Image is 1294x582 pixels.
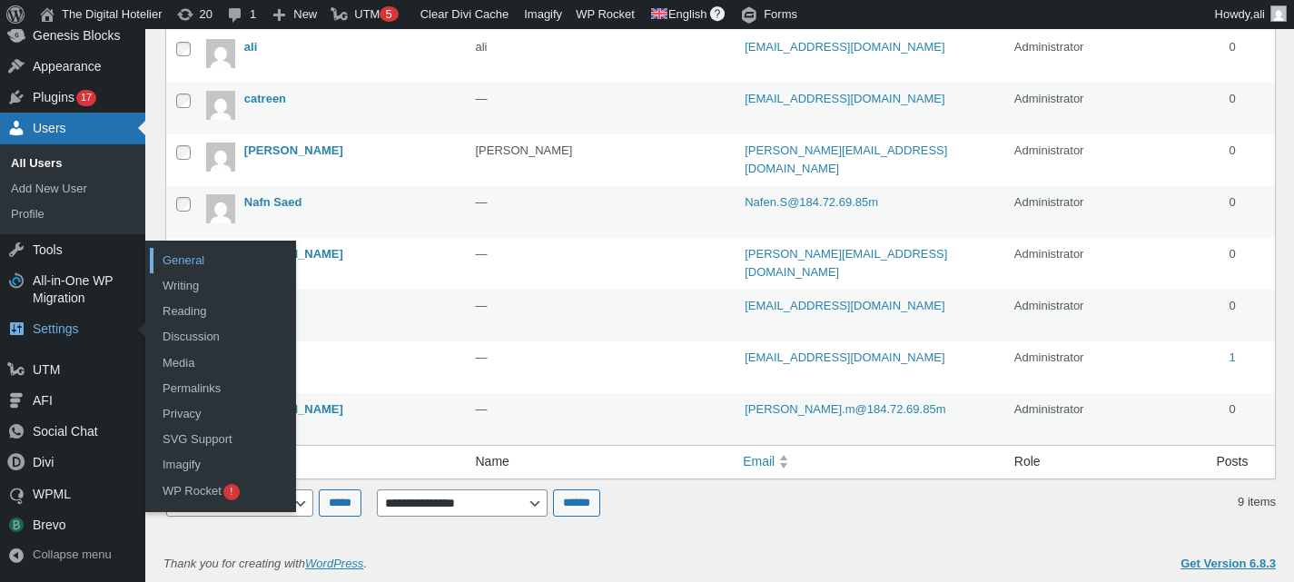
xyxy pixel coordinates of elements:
a: Imagify [150,452,295,478]
a: Email [736,446,1005,478]
a: [PERSON_NAME][EMAIL_ADDRESS][DOMAIN_NAME] [745,143,947,175]
span: ali [1253,7,1265,21]
a: SVG Support [150,427,295,452]
td: 0 [1190,238,1275,290]
td: Administrator [1005,186,1190,238]
td: 0 [1190,290,1275,341]
a: ali [244,40,257,54]
a: [EMAIL_ADDRESS][DOMAIN_NAME] [745,40,944,54]
span: 1 [1229,350,1235,364]
td: 0 [1190,186,1275,238]
a: WP Rocket! [150,478,295,504]
span: Thank you for creating with . [163,557,367,570]
td: Administrator [1005,341,1190,393]
a: Username [197,446,467,478]
span: — [475,299,487,312]
th: Posts [1190,445,1275,478]
span: 5 [385,7,391,21]
a: General [150,248,295,273]
td: ali [466,31,736,83]
th: Name [466,445,736,478]
td: [PERSON_NAME] [466,134,736,186]
span: Email [743,453,775,471]
span: — [475,92,487,105]
a: Nafn Saed [244,195,302,209]
td: 0 [1190,83,1275,134]
td: 0 [1190,134,1275,186]
img: en.svg [651,8,667,19]
a: Nafen.S@184.72.69.85m [745,195,878,209]
td: Administrator [1005,393,1190,445]
td: 0 [1190,393,1275,445]
span: — [475,350,487,364]
span: — [475,195,487,209]
td: Administrator [1005,83,1190,134]
td: 0 [1190,31,1275,83]
a: Get Version 6.8.3 [1180,557,1276,570]
span: — [475,402,487,416]
span: — [475,247,487,261]
a: Writing [150,273,295,299]
span: ! [223,484,240,500]
a: Reading [150,299,295,324]
a: [PERSON_NAME] [244,143,343,157]
td: Administrator [1005,134,1190,186]
a: [PERSON_NAME].m@184.72.69.85m [745,402,945,416]
a: WordPress [305,557,363,570]
th: Role [1005,445,1190,478]
td: Administrator [1005,238,1190,290]
span: 17 [81,92,92,103]
a: Privacy [150,401,295,427]
a: [EMAIL_ADDRESS][DOMAIN_NAME] [745,299,944,312]
a: catreen [244,92,286,105]
td: Administrator [1005,31,1190,83]
a: [PERSON_NAME][EMAIL_ADDRESS][DOMAIN_NAME] [745,247,947,279]
a: [EMAIL_ADDRESS][DOMAIN_NAME] [745,350,944,364]
span: Showing content in: English [651,7,707,21]
a: Discussion [150,324,295,350]
td: Administrator [1005,290,1190,341]
a: Media [150,350,295,376]
span: 9 items [1238,494,1276,510]
a: Permalinks [150,376,295,401]
a: [EMAIL_ADDRESS][DOMAIN_NAME] [745,92,944,105]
